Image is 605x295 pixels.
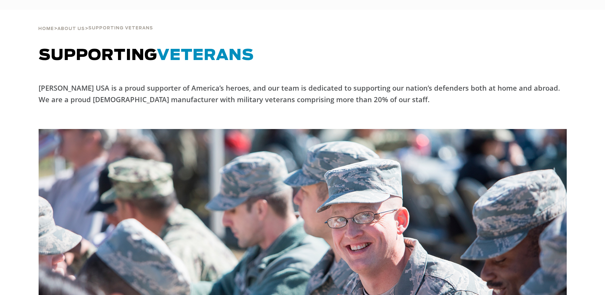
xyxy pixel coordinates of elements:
[157,48,254,63] span: VETERANS
[88,26,153,30] span: Supporting Veterans
[38,26,54,31] a: Home
[57,26,85,31] a: About Us
[57,27,85,31] span: About Us
[38,27,54,31] span: Home
[39,48,254,63] span: SUPPORTING
[38,10,153,34] div: > >
[39,82,567,105] p: [PERSON_NAME] USA is a proud supporter of America’s heroes, and our team is dedicated to supporti...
